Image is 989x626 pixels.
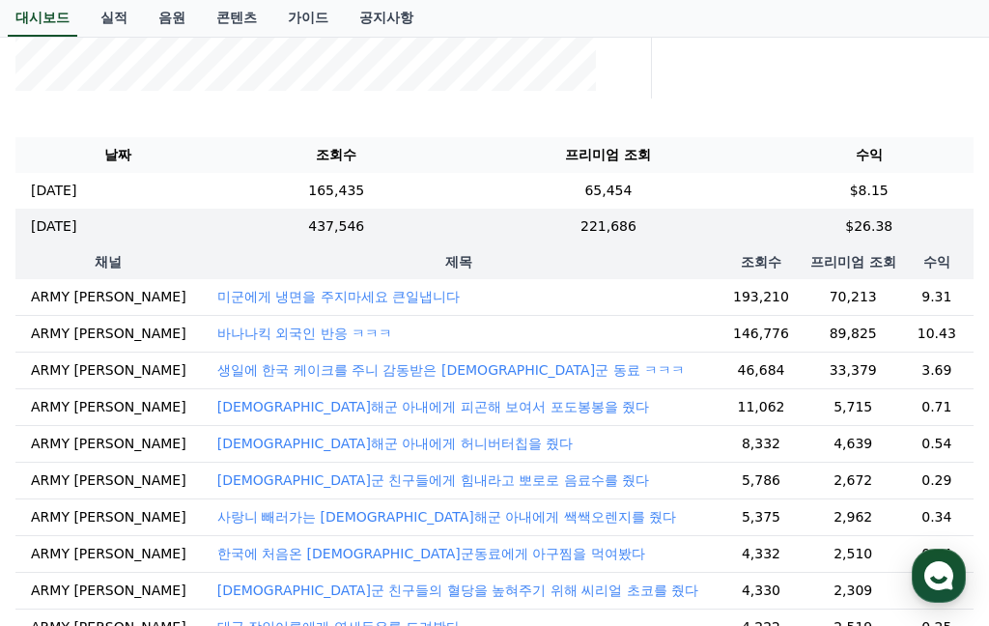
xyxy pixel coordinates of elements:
[764,173,974,209] td: $8.15
[6,466,127,514] a: Home
[249,466,371,514] a: Settings
[900,244,974,279] th: 수익
[900,315,974,352] td: 10.43
[220,173,452,209] td: 165,435
[900,388,974,425] td: 0.71
[15,244,202,279] th: 채널
[716,498,806,535] td: 5,375
[806,388,900,425] td: 5,715
[452,173,764,209] td: 65,454
[900,352,974,388] td: 3.69
[220,137,452,173] th: 조회수
[286,495,333,510] span: Settings
[15,279,202,316] td: ARMY [PERSON_NAME]
[15,388,202,425] td: ARMY [PERSON_NAME]
[160,496,217,511] span: Messages
[716,244,806,279] th: 조회수
[202,244,717,279] th: 제목
[217,397,649,416] button: [DEMOGRAPHIC_DATA]해군 아내에게 피곤해 보여서 포도봉봉을 줬다
[900,279,974,316] td: 9.31
[217,360,685,380] button: 생일에 한국 케이크를 주니 감동받은 [DEMOGRAPHIC_DATA]군 동료 ㅋㅋㅋ
[217,581,698,600] button: [DEMOGRAPHIC_DATA]군 친구들의 혈당을 높혀주기 위해 씨리얼 초코를 줬다
[217,324,392,343] button: 바나나킥 외국인 반응 ㅋㅋㅋ
[716,535,806,572] td: 4,332
[716,279,806,316] td: 193,210
[716,572,806,609] td: 4,330
[806,462,900,498] td: 2,672
[900,572,974,609] td: 0.25
[15,572,202,609] td: ARMY [PERSON_NAME]
[217,507,676,526] button: 사랑니 빼러가는 [DEMOGRAPHIC_DATA]해군 아내에게 쌕쌕오렌지를 줬다
[217,470,649,490] button: [DEMOGRAPHIC_DATA]군 친구들에게 힘내라고 뽀로로 음료수를 줬다
[220,209,452,244] td: 437,546
[716,388,806,425] td: 11,062
[716,462,806,498] td: 5,786
[806,244,900,279] th: 프리미엄 조회
[15,352,202,388] td: ARMY [PERSON_NAME]
[127,466,249,514] a: Messages
[900,425,974,462] td: 0.54
[764,137,974,173] th: 수익
[806,535,900,572] td: 2,510
[900,498,974,535] td: 0.34
[716,425,806,462] td: 8,332
[900,462,974,498] td: 0.29
[764,209,974,244] td: $26.38
[716,352,806,388] td: 46,684
[900,535,974,572] td: 0.24
[806,572,900,609] td: 2,309
[217,434,574,453] button: [DEMOGRAPHIC_DATA]해군 아내에게 허니버터칩을 줬다
[15,315,202,352] td: ARMY [PERSON_NAME]
[806,498,900,535] td: 2,962
[15,535,202,572] td: ARMY [PERSON_NAME]
[806,279,900,316] td: 70,213
[15,425,202,462] td: ARMY [PERSON_NAME]
[31,181,76,201] p: [DATE]
[15,498,202,535] td: ARMY [PERSON_NAME]
[806,315,900,352] td: 89,825
[49,495,83,510] span: Home
[716,315,806,352] td: 146,776
[806,425,900,462] td: 4,639
[217,544,645,563] button: 한국에 처음온 [DEMOGRAPHIC_DATA]군동료에게 아구찜을 먹여봤다
[15,137,220,173] th: 날짜
[15,462,202,498] td: ARMY [PERSON_NAME]
[217,287,460,306] button: 미군에게 냉면을 주지마세요 큰일냅니다
[452,137,764,173] th: 프리미엄 조회
[806,352,900,388] td: 33,379
[31,216,76,237] p: [DATE]
[452,209,764,244] td: 221,686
